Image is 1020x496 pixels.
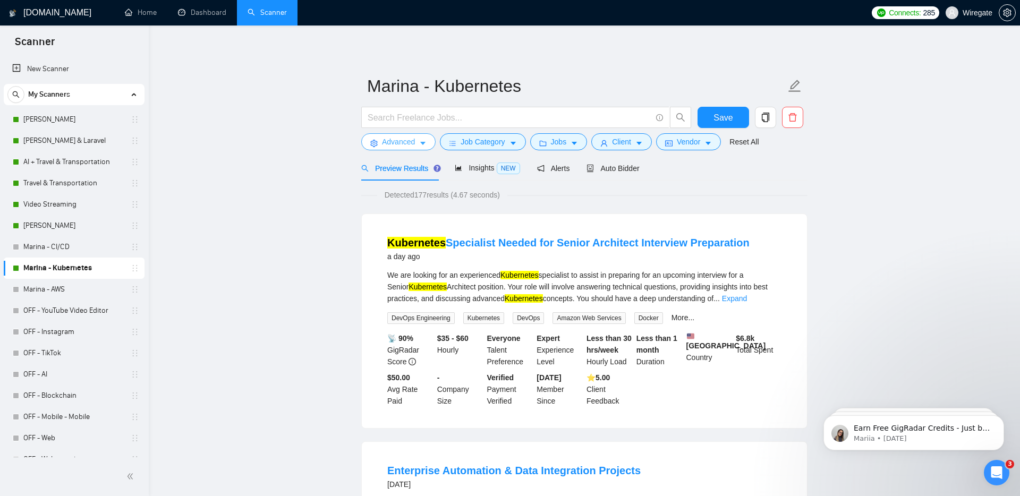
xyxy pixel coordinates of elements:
span: holder [131,136,139,145]
b: ⭐️ 5.00 [586,373,610,382]
span: notification [537,165,545,172]
div: Company Size [435,372,485,407]
iframe: Intercom notifications message [807,393,1020,467]
a: [PERSON_NAME] [23,215,124,236]
a: OFF - Instagram [23,321,124,343]
mark: Kubernetes [505,294,543,303]
a: OFF - Web [23,427,124,449]
span: holder [131,158,139,166]
a: Marina - AWS [23,279,124,300]
span: holder [131,200,139,209]
span: folder [539,139,547,147]
mark: Kubernetes [387,237,446,249]
div: Client Feedback [584,372,634,407]
input: Search Freelance Jobs... [368,111,651,124]
span: Auto Bidder [586,164,639,173]
span: search [361,165,369,172]
span: Client [612,136,631,148]
span: edit [788,79,802,93]
span: ... [713,294,720,303]
span: caret-down [419,139,427,147]
img: logo [9,5,16,22]
button: settingAdvancedcaret-down [361,133,436,150]
span: holder [131,434,139,442]
span: caret-down [704,139,712,147]
span: robot [586,165,594,172]
div: Country [684,332,734,367]
span: Preview Results [361,164,438,173]
a: KubernetesSpecialist Needed for Senior Architect Interview Preparation [387,237,750,249]
div: Hourly Load [584,332,634,367]
a: More... [671,313,695,322]
div: Talent Preference [485,332,535,367]
span: holder [131,264,139,272]
mark: Kubernetes [500,271,539,279]
span: delete [783,113,803,122]
a: Marina - Kubernetes [23,258,124,279]
a: setting [999,8,1016,17]
a: OFF - Web premium [23,449,124,470]
a: AI + Travel & Transportation [23,151,124,173]
a: New Scanner [12,58,136,80]
button: Save [698,107,749,128]
div: Tooltip anchor [432,164,442,173]
a: Reset All [729,136,759,148]
div: Hourly [435,332,485,367]
span: area-chart [455,164,462,172]
span: holder [131,243,139,251]
a: Enterprise Automation & Data Integration Projects [387,465,641,476]
button: barsJob Categorycaret-down [440,133,525,150]
span: Jobs [551,136,567,148]
a: OFF - AI [23,364,124,385]
button: idcardVendorcaret-down [656,133,721,150]
span: user [600,139,608,147]
span: holder [131,115,139,124]
b: $35 - $60 [437,334,469,343]
span: 3 [1006,460,1014,468]
span: info-circle [656,114,663,121]
span: holder [131,413,139,421]
span: Connects: [889,7,921,19]
span: caret-down [509,139,517,147]
span: Detected 177 results (4.67 seconds) [377,189,507,201]
li: New Scanner [4,58,144,80]
a: Marina - CI/CD [23,236,124,258]
div: a day ago [387,250,750,263]
b: Less than 1 month [636,334,677,354]
span: setting [999,8,1015,17]
div: Member Since [534,372,584,407]
b: Less than 30 hrs/week [586,334,632,354]
div: Experience Level [534,332,584,367]
span: holder [131,306,139,315]
a: homeHome [125,8,157,17]
a: OFF - TikTok [23,343,124,364]
span: info-circle [409,358,416,365]
span: setting [370,139,378,147]
button: search [670,107,691,128]
div: Avg Rate Paid [385,372,435,407]
button: userClientcaret-down [591,133,652,150]
span: Amazon Web Services [552,312,625,324]
span: double-left [126,471,137,482]
span: holder [131,455,139,464]
div: [DATE] [387,478,641,491]
a: OFF - Blockchain [23,385,124,406]
span: DevOps [513,312,544,324]
span: 285 [923,7,935,19]
span: Docker [634,312,663,324]
a: dashboardDashboard [178,8,226,17]
span: holder [131,370,139,379]
a: Video Streaming [23,194,124,215]
b: 📡 90% [387,334,413,343]
button: folderJobscaret-down [530,133,588,150]
span: Scanner [6,34,63,56]
span: holder [131,391,139,400]
b: - [437,373,440,382]
span: NEW [497,163,520,174]
a: OFF - Mobile - Mobile [23,406,124,427]
b: Expert [537,334,560,343]
b: $ 6.8k [736,334,754,343]
span: caret-down [635,139,643,147]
